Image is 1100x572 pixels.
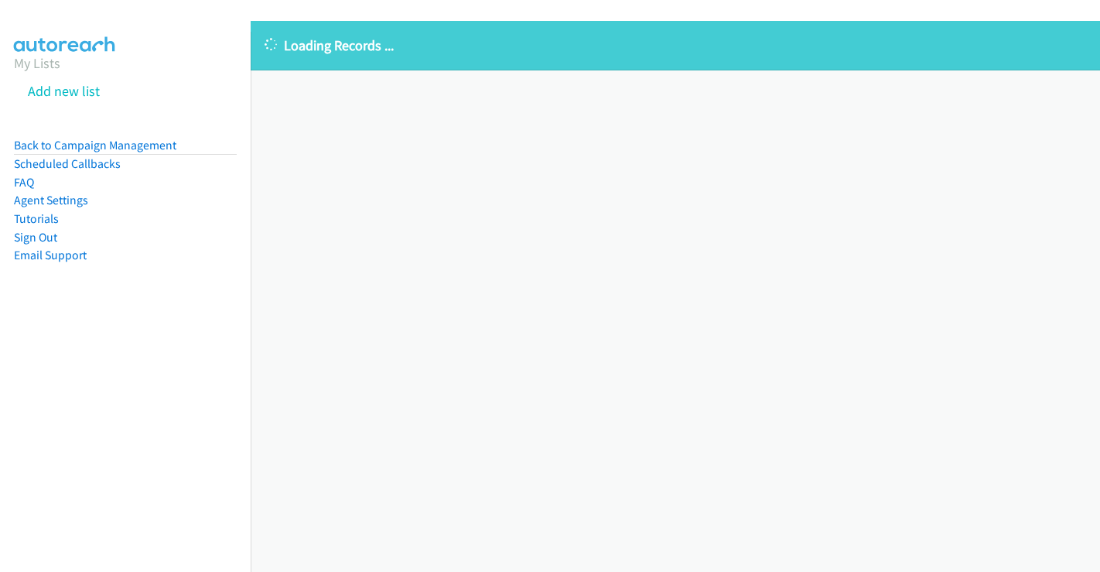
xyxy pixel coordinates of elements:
[265,35,1086,56] p: Loading Records ...
[14,156,121,171] a: Scheduled Callbacks
[28,82,100,100] a: Add new list
[14,211,59,226] a: Tutorials
[14,230,57,245] a: Sign Out
[14,54,60,72] a: My Lists
[14,193,88,207] a: Agent Settings
[14,175,34,190] a: FAQ
[14,138,176,152] a: Back to Campaign Management
[14,248,87,262] a: Email Support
